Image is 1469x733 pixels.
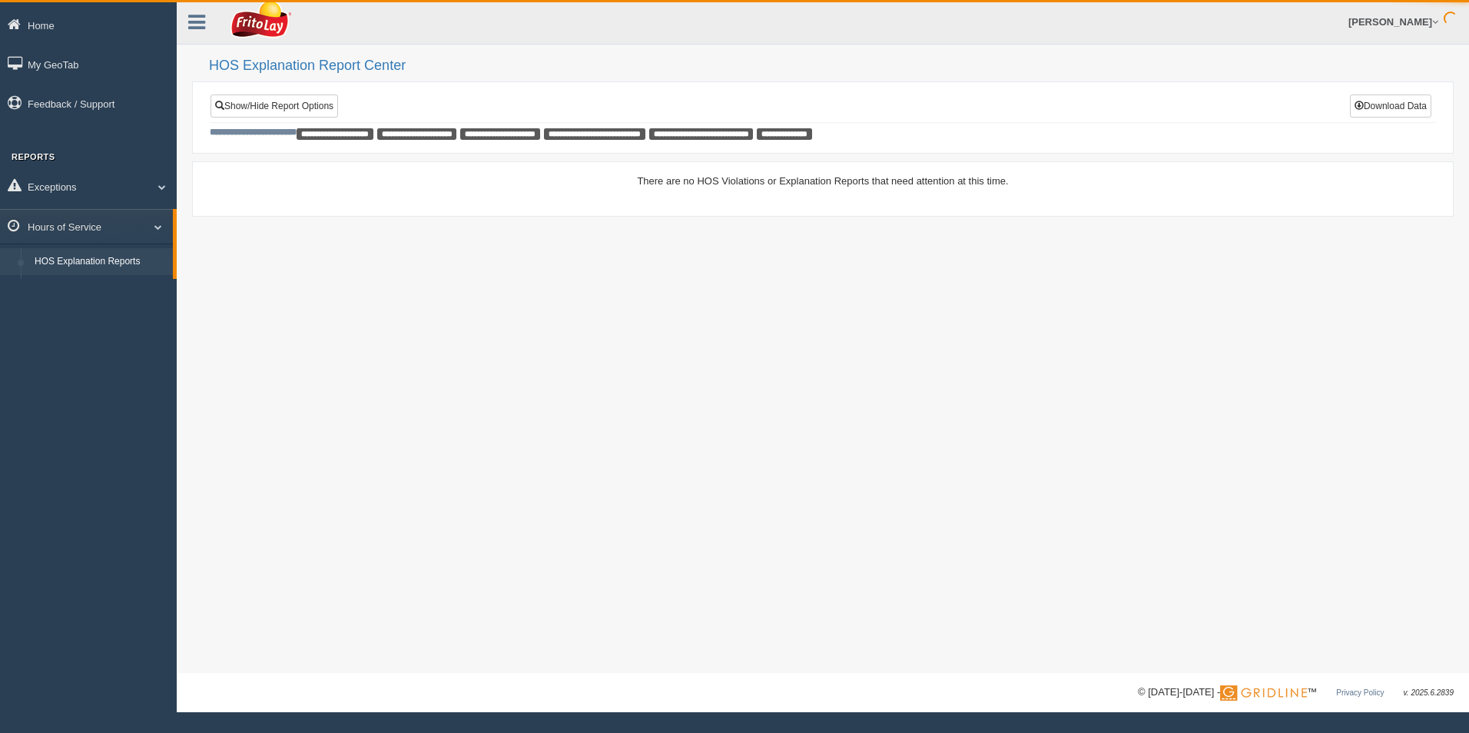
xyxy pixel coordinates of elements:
div: © [DATE]-[DATE] - ™ [1138,685,1454,701]
a: Privacy Policy [1336,688,1384,697]
div: There are no HOS Violations or Explanation Reports that need attention at this time. [210,174,1436,188]
a: Show/Hide Report Options [211,95,338,118]
span: v. 2025.6.2839 [1404,688,1454,697]
button: Download Data [1350,95,1431,118]
a: HOS Explanation Reports [28,248,173,276]
img: Gridline [1220,685,1307,701]
h2: HOS Explanation Report Center [209,58,1454,74]
a: HOS Violation Audit Reports [28,275,173,303]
